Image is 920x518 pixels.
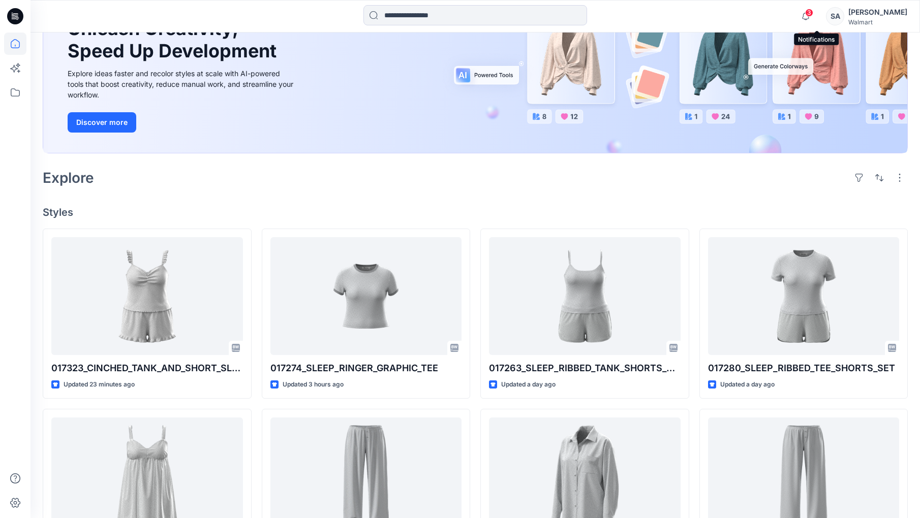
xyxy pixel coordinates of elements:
[270,237,462,355] a: 017274_SLEEP_RINGER_GRAPHIC_TEE
[51,237,243,355] a: 017323_CINCHED_TANK_AND_SHORT_SLEEP_SET (1)
[68,112,136,133] button: Discover more
[68,68,296,100] div: Explore ideas faster and recolor styles at scale with AI-powered tools that boost creativity, red...
[489,237,681,355] a: 017263_SLEEP_RIBBED_TANK_SHORTS_SET
[68,18,281,61] h1: Unleash Creativity, Speed Up Development
[708,237,900,355] a: 017280_SLEEP_RIBBED_TEE_SHORTS_SET
[708,361,900,375] p: 017280_SLEEP_RIBBED_TEE_SHORTS_SET
[64,379,135,390] p: Updated 23 minutes ago
[501,379,556,390] p: Updated a day ago
[489,361,681,375] p: 017263_SLEEP_RIBBED_TANK_SHORTS_SET
[848,18,907,26] div: Walmart
[283,379,344,390] p: Updated 3 hours ago
[68,112,296,133] a: Discover more
[43,206,908,218] h4: Styles
[270,361,462,375] p: 017274_SLEEP_RINGER_GRAPHIC_TEE
[43,170,94,186] h2: Explore
[805,9,813,17] span: 3
[848,6,907,18] div: [PERSON_NAME]
[826,7,844,25] div: SA
[51,361,243,375] p: 017323_CINCHED_TANK_AND_SHORT_SLEEP_SET (1)
[720,379,775,390] p: Updated a day ago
